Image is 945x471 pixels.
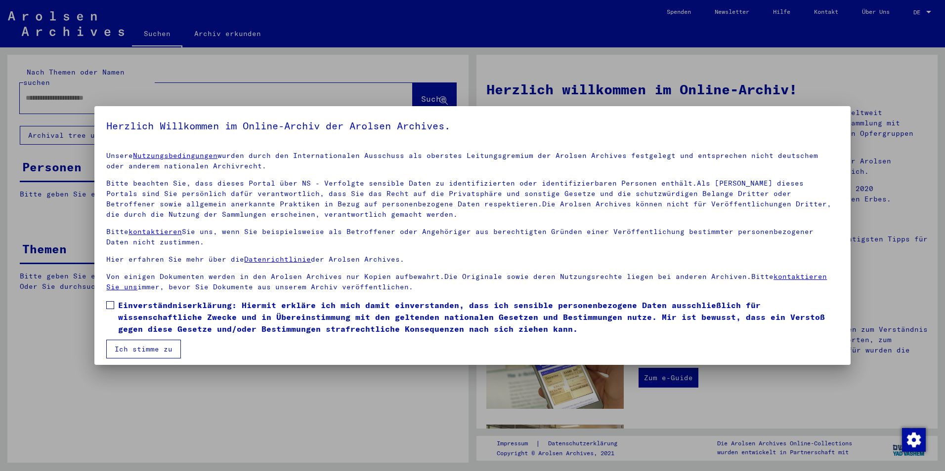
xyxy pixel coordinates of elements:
span: Einverständniserklärung: Hiermit erkläre ich mich damit einverstanden, dass ich sensible personen... [118,299,839,335]
a: Datenrichtlinie [244,255,311,264]
p: Von einigen Dokumenten werden in den Arolsen Archives nur Kopien aufbewahrt.Die Originale sowie d... [106,272,839,292]
p: Hier erfahren Sie mehr über die der Arolsen Archives. [106,254,839,265]
p: Bitte Sie uns, wenn Sie beispielsweise als Betroffener oder Angehöriger aus berechtigten Gründen ... [106,227,839,247]
div: Zustimmung ändern [902,428,925,451]
p: Bitte beachten Sie, dass dieses Portal über NS - Verfolgte sensible Daten zu identifizierten oder... [106,178,839,220]
a: kontaktieren Sie uns [106,272,827,291]
p: Unsere wurden durch den Internationalen Ausschuss als oberstes Leitungsgremium der Arolsen Archiv... [106,151,839,171]
a: Nutzungsbedingungen [133,151,217,160]
a: kontaktieren [129,227,182,236]
button: Ich stimme zu [106,340,181,358]
img: Zustimmung ändern [902,428,926,452]
h5: Herzlich Willkommen im Online-Archiv der Arolsen Archives. [106,118,839,134]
